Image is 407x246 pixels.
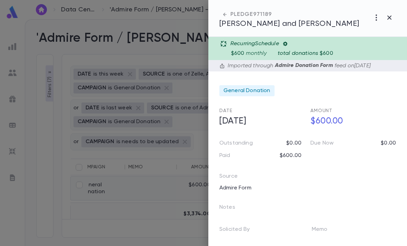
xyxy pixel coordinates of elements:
h5: [DATE] [215,114,305,129]
p: Notes [219,202,246,216]
p: Outstanding [219,140,253,147]
span: [PERSON_NAME] and [PERSON_NAME] [219,20,359,28]
span: Amount [310,108,332,113]
div: Imported through feed on [DATE] [225,62,370,69]
p: $600 [320,50,333,57]
span: Date [219,108,232,113]
p: Recurring Schedule [230,40,279,47]
p: Due Now [310,140,334,147]
div: PLEDGE 971189 [219,11,359,18]
p: Admire Donation Form [274,62,335,69]
span: General Donation [224,87,270,94]
p: $600 [231,50,245,57]
p: Paid [219,152,230,159]
p: Solicited By [219,224,261,238]
h5: $600.00 [306,114,396,129]
div: monthly [231,47,403,57]
p: Source [219,173,238,183]
p: total donations [278,50,318,57]
div: General Donation [219,85,275,96]
p: $600.00 [280,152,301,159]
p: $0.00 [381,140,396,147]
div: Admire Form [215,183,304,194]
p: Memo [312,224,339,238]
p: $0.00 [286,140,301,147]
